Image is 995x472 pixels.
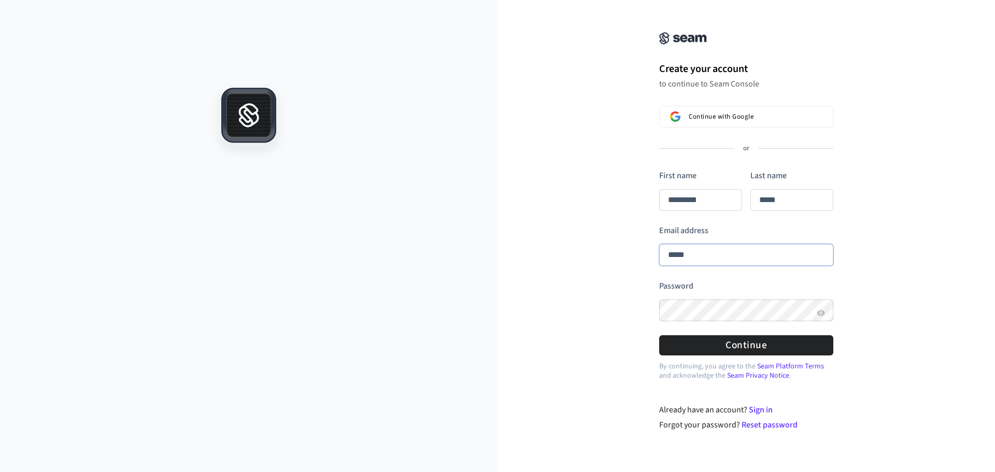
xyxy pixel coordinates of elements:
[659,419,834,431] div: Forgot your password?
[757,361,824,371] a: Seam Platform Terms
[743,144,749,153] p: or
[727,370,789,381] a: Seam Privacy Notice
[750,170,787,181] label: Last name
[749,404,773,416] a: Sign in
[659,61,833,77] h1: Create your account
[742,419,798,431] a: Reset password
[659,404,834,416] div: Already have an account?
[659,335,833,355] button: Continue
[659,170,696,181] label: First name
[689,112,754,121] span: Continue with Google
[815,307,827,319] button: Show password
[659,32,707,45] img: Seam Console
[659,79,833,89] p: to continue to Seam Console
[670,111,680,122] img: Sign in with Google
[659,362,833,380] p: By continuing, you agree to the and acknowledge the .
[659,106,833,127] button: Sign in with GoogleContinue with Google
[659,280,693,292] label: Password
[659,225,708,236] label: Email address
